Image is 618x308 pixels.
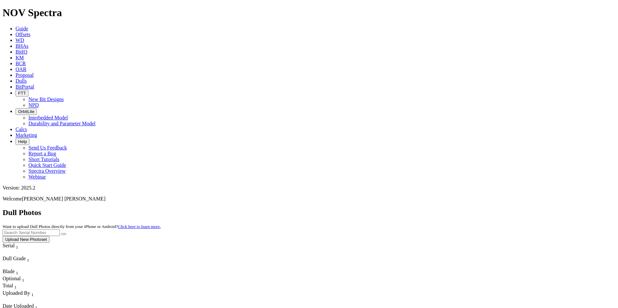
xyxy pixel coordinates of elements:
span: [PERSON_NAME] [PERSON_NAME] [22,196,105,201]
span: Sort None [22,276,24,281]
div: Version: 2025.2 [3,185,615,191]
a: BitIQ [16,49,27,55]
a: Spectra Overview [28,168,66,174]
div: Sort None [3,290,63,303]
h1: NOV Spectra [3,7,615,19]
span: Blade [3,269,15,274]
div: Sort None [3,269,25,276]
a: Click here to learn more. [118,224,161,229]
div: Serial Sort None [3,243,30,250]
a: Dulls [16,78,27,84]
span: Sort None [16,269,18,274]
button: Help [16,138,29,145]
a: Webinar [28,174,46,180]
span: Sort None [15,283,17,288]
sub: 1 [31,292,34,297]
div: Blade Sort None [3,269,25,276]
a: Quick Start Guide [28,162,66,168]
div: Dull Grade Sort None [3,256,48,263]
div: Sort None [3,283,25,290]
div: Column Menu [3,250,30,256]
span: Sort None [27,256,29,261]
button: FTT [16,90,28,97]
small: Want to upload Dull Photos directly from your iPhone or Android? [3,224,161,229]
span: Sort None [31,290,34,296]
span: Sort None [16,243,18,248]
a: Send Us Feedback [28,145,67,150]
div: Sort None [3,243,30,256]
sub: 1 [16,271,18,275]
a: Short Tutorials [28,157,59,162]
span: Help [18,139,27,144]
a: BCR [16,61,26,66]
div: Sort None [3,276,25,283]
a: NPD [28,102,39,108]
h2: Dull Photos [3,208,615,217]
a: Durability and Parameter Model [28,121,96,126]
a: OAR [16,67,27,72]
button: Upload New Photoset [3,236,49,243]
button: OrbitLite [16,108,37,115]
div: Sort None [3,256,48,269]
div: Column Menu [3,263,48,269]
div: Column Menu [3,297,63,303]
span: FTT [18,91,26,96]
sub: 1 [15,285,17,290]
span: Serial [3,243,15,248]
input: Search Serial Number [3,229,60,236]
span: Total [3,283,13,288]
sub: 1 [27,258,29,262]
div: Total Sort None [3,283,25,290]
div: Uploaded By Sort None [3,290,63,297]
sub: 1 [16,245,18,250]
a: Guide [16,26,28,31]
div: Optional Sort None [3,276,25,283]
a: Offsets [16,32,30,37]
a: Calcs [16,127,27,132]
a: BitPortal [16,84,34,89]
span: OrbitLite [18,109,34,114]
a: New Bit Designs [28,97,64,102]
a: Marketing [16,132,37,138]
a: WD [16,37,24,43]
a: Interbedded Model [28,115,68,120]
p: Welcome [3,196,615,202]
span: Uploaded By [3,290,30,296]
a: Report a Bug [28,151,56,156]
a: Proposal [16,72,34,78]
a: KM [16,55,24,60]
span: Optional [3,276,21,281]
span: Dull Grade [3,256,26,261]
sub: 1 [22,278,24,282]
a: BHAs [16,43,28,49]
